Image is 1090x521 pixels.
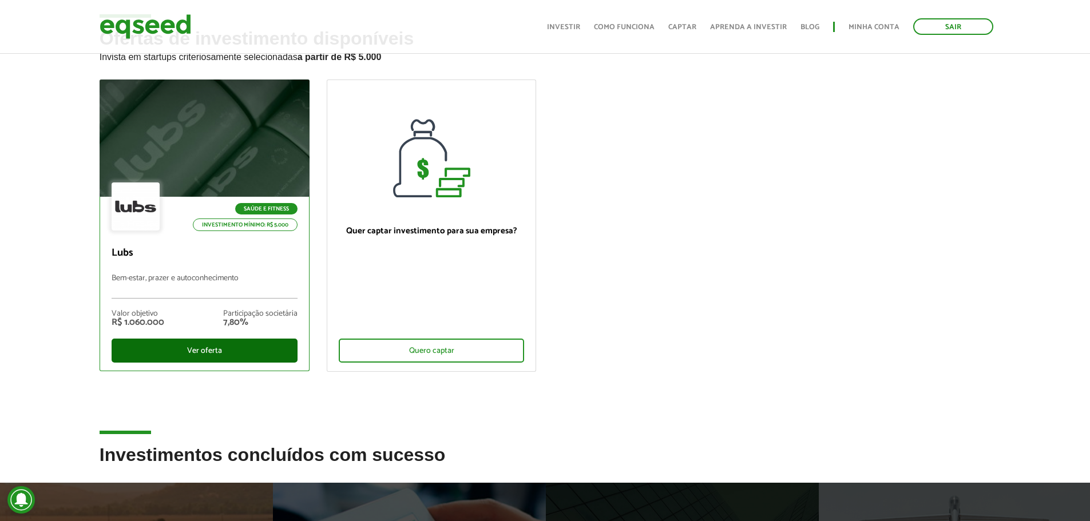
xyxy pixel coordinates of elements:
[668,23,696,31] a: Captar
[849,23,899,31] a: Minha conta
[112,247,298,260] p: Lubs
[327,79,537,372] a: Quer captar investimento para sua empresa? Quero captar
[112,318,164,327] div: R$ 1.060.000
[547,23,580,31] a: Investir
[710,23,787,31] a: Aprenda a investir
[112,310,164,318] div: Valor objetivo
[100,29,991,79] h2: Ofertas de investimento disponíveis
[100,445,991,482] h2: Investimentos concluídos com sucesso
[800,23,819,31] a: Blog
[913,18,993,35] a: Sair
[298,52,382,62] strong: a partir de R$ 5.000
[112,274,298,299] p: Bem-estar, prazer e autoconhecimento
[339,226,525,236] p: Quer captar investimento para sua empresa?
[594,23,655,31] a: Como funciona
[112,339,298,363] div: Ver oferta
[193,218,298,231] p: Investimento mínimo: R$ 5.000
[235,203,298,214] p: Saúde e Fitness
[339,339,525,363] div: Quero captar
[100,79,310,371] a: Saúde e Fitness Investimento mínimo: R$ 5.000 Lubs Bem-estar, prazer e autoconhecimento Valor obj...
[100,49,991,62] p: Invista em startups criteriosamente selecionadas
[100,11,191,42] img: EqSeed
[223,318,298,327] div: 7,80%
[223,310,298,318] div: Participação societária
